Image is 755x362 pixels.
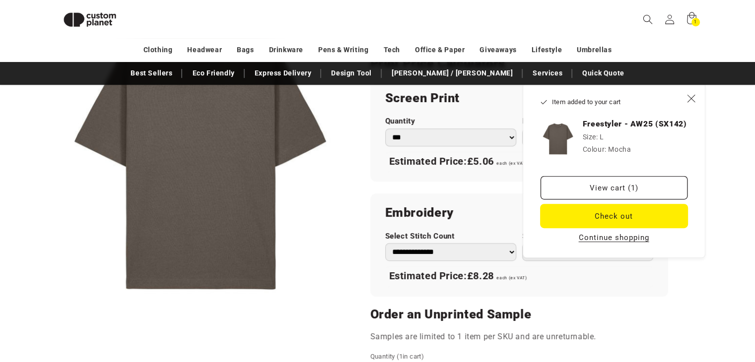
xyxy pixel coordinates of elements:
a: Giveaways [480,41,516,59]
span: £8.28 [467,270,494,282]
media-gallery: Gallery Viewer [55,15,345,305]
a: [PERSON_NAME] / [PERSON_NAME] [387,64,518,82]
dd: Mocha [608,145,631,153]
a: Pens & Writing [318,41,368,59]
div: Estimated Price: [385,266,653,287]
img: Custom Planet [55,4,125,35]
h3: Freestyler - AW25 (SX142) [583,119,687,129]
span: each (ex VAT) [496,275,527,280]
div: Item added to your cart [523,85,705,258]
a: Best Sellers [126,64,177,82]
a: Quick Quote [577,64,629,82]
a: Lifestyle [532,41,562,59]
a: Bags [237,41,254,59]
a: Tech [383,41,400,59]
a: View cart (1) [541,176,687,199]
span: 1 [694,18,697,26]
h2: Order an Unprinted Sample [370,306,668,322]
h2: Screen Print [385,90,653,106]
a: Clothing [143,41,173,59]
a: Headwear [187,41,222,59]
label: Number of Colours [522,117,653,126]
dt: Colour: [583,145,607,153]
a: Office & Paper [415,41,465,59]
a: Umbrellas [577,41,612,59]
h2: Item added to your cart [541,97,681,107]
a: Design Tool [326,64,377,82]
span: 1 [399,353,403,360]
label: Quantity [370,352,589,362]
div: Estimated Price: [385,151,653,172]
button: Continue shopping [576,233,652,242]
button: Check out [541,204,687,228]
label: Quantity [385,117,516,126]
a: Drinkware [269,41,303,59]
label: Select Stitch Count [385,232,516,241]
iframe: Chat Widget [589,255,755,362]
span: each (ex VAT) [496,161,527,166]
button: Close [681,87,702,109]
a: Express Delivery [250,64,317,82]
label: Select Quantity [522,232,653,241]
dd: L [600,133,604,141]
h2: Embroidery [385,205,653,221]
dt: Size: [583,133,598,141]
summary: Search [637,8,659,30]
a: Eco Friendly [187,64,239,82]
a: Services [528,64,567,82]
p: Samples are limited to 1 item per SKU and are unreturnable. [370,330,668,344]
span: ( in cart) [397,353,424,360]
span: £5.06 [467,155,494,167]
img: Freestyler - AW25 (SX142) [541,121,575,156]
